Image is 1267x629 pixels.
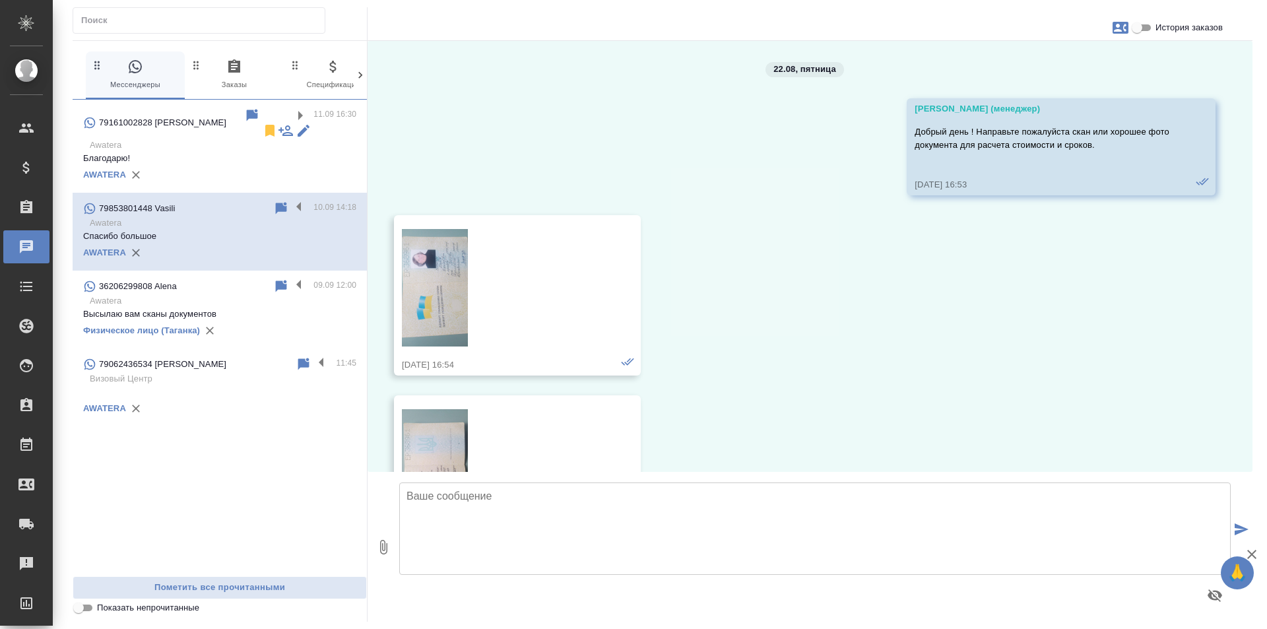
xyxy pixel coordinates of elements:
p: Awatera [90,216,356,230]
div: Пометить непрочитанным [273,279,289,294]
p: 79062436534 [PERSON_NAME] [99,358,226,371]
p: 22.08, пятница [773,63,836,76]
svg: Зажми и перетащи, чтобы поменять порядок вкладок [91,59,104,71]
a: AWATERA [83,248,126,257]
div: Пометить непрочитанным [244,108,260,123]
p: Awatera [90,294,356,308]
p: Awatera [90,139,356,152]
span: Спецификации [289,59,377,91]
span: Заказы [190,59,278,91]
div: 79062436534 [PERSON_NAME]11:45Визовый ЦентрAWATERA [73,348,367,426]
input: Поиск [81,11,325,30]
button: Удалить привязку [126,399,146,418]
div: 79853801448 Vasili10.09 14:18AwateraСпасибо большоеAWATERA [73,193,367,271]
a: AWATERA [83,170,126,180]
svg: Зажми и перетащи, чтобы поменять порядок вкладок [190,59,203,71]
div: 79161002828 [PERSON_NAME]11.09 16:30AwateraБлагодарю!AWATERA [73,100,367,193]
p: 11:45 [336,356,356,370]
div: [PERSON_NAME] (менеджер) [915,102,1169,116]
button: Предпросмотр [1199,579,1231,611]
div: Пометить непрочитанным [296,356,311,372]
div: [DATE] 16:53 [915,178,1169,191]
button: Заявки [1105,12,1136,44]
img: Thumbnail [402,409,468,527]
button: Удалить привязку [200,321,220,341]
svg: Зажми и перетащи, чтобы поменять порядок вкладок [289,59,302,71]
span: Пометить все прочитанными [80,580,360,595]
span: История заказов [1155,21,1223,34]
p: 36206299808 Alena [99,280,177,293]
p: 11.09 16:30 [313,108,356,121]
div: [DATE] 16:54 [402,358,595,372]
p: Благодарю! [83,152,356,165]
a: AWATERA [83,403,126,413]
button: Пометить все прочитанными [73,576,367,599]
span: 🙏 [1226,559,1249,587]
button: Удалить привязку [126,243,146,263]
p: 09.09 12:00 [313,279,356,292]
div: 36206299808 Alena09.09 12:00AwateraВысылаю вам сканы документовФизическое лицо (Таганка) [73,271,367,348]
button: 🙏 [1221,556,1254,589]
p: Визовый Центр [90,372,356,385]
p: Спасибо большое [83,230,356,243]
p: Высылаю вам сканы документов [83,308,356,321]
p: 79853801448 Vasili [99,202,175,215]
span: Показать непрочитанные [97,601,199,614]
a: Физическое лицо (Таганка) [83,325,200,335]
span: Мессенджеры [91,59,179,91]
p: 79161002828 [PERSON_NAME] [99,116,226,129]
p: Добрый день ! Направьте пожалуйста скан или хорошее фото документа для расчета стоимости и сроков. [915,125,1169,152]
img: Thumbnail [402,229,468,347]
p: 10.09 14:18 [313,201,356,214]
